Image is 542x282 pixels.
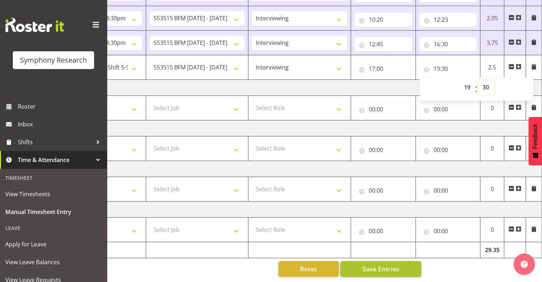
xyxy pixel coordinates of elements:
[18,119,103,130] span: Inbox
[300,264,317,273] span: Reset
[43,120,542,136] td: [DATE]
[5,207,102,217] span: Manual Timesheet Entry
[18,101,103,112] span: Roster
[2,253,105,271] a: View Leave Balances
[419,183,477,198] input: Click to select...
[278,261,339,277] button: Reset
[419,143,477,157] input: Click to select...
[5,239,102,250] span: Apply for Leave
[528,117,542,165] button: Feedback - Show survey
[43,161,542,177] td: [DATE]
[355,62,412,76] input: Click to select...
[355,143,412,157] input: Click to select...
[355,102,412,116] input: Click to select...
[480,31,504,55] td: 3.75
[5,257,102,267] span: View Leave Balances
[340,261,421,277] button: Save Entries
[532,124,538,149] span: Feedback
[480,6,504,31] td: 2.05
[480,218,504,242] td: 0
[419,37,477,51] input: Click to select...
[480,136,504,161] td: 0
[419,224,477,238] input: Click to select...
[5,18,64,32] img: Rosterit website logo
[2,185,105,203] a: View Timesheets
[480,96,504,120] td: 0
[521,261,528,268] img: help-xxl-2.png
[43,202,542,218] td: [DATE]
[355,37,412,51] input: Click to select...
[480,55,504,80] td: 2.5
[355,224,412,238] input: Click to select...
[18,155,93,165] span: Time & Attendance
[475,80,478,98] span: :
[480,177,504,202] td: 0
[5,189,102,199] span: View Timesheets
[2,235,105,253] a: Apply for Leave
[2,171,105,185] div: Timesheet
[355,12,412,27] input: Click to select...
[419,102,477,116] input: Click to select...
[18,137,93,147] span: Shifts
[2,221,105,235] div: Leave
[362,264,399,273] span: Save Entries
[419,12,477,27] input: Click to select...
[43,80,542,96] td: [DATE]
[419,62,477,76] input: Click to select...
[480,242,504,258] td: 29.35
[355,183,412,198] input: Click to select...
[20,55,87,66] div: Symphony Research
[2,203,105,221] a: Manual Timesheet Entry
